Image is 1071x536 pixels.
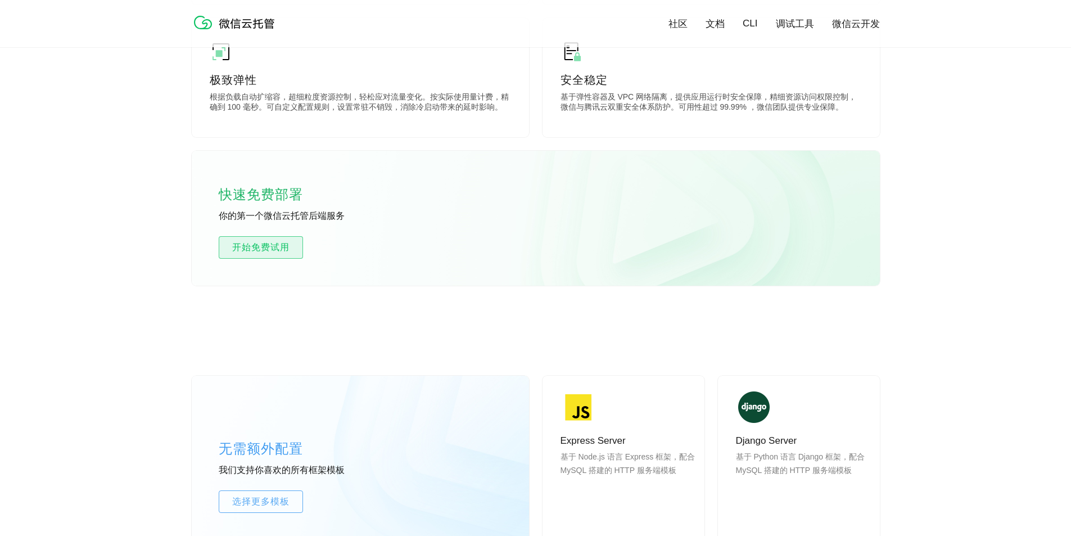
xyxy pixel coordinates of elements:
[706,17,725,30] a: 文档
[219,241,302,254] span: 开始免费试用
[561,434,695,448] p: Express Server
[561,92,862,115] p: 基于弹性容器及 VPC 网络隔离，提供应用运行时安全保障，精细资源访问权限控制，微信与腾讯云双重安全体系防护。可用性超过 99.99% ，微信团队提供专业保障。
[561,450,695,504] p: 基于 Node.js 语言 Express 框架，配合 MySQL 搭建的 HTTP 服务端模板
[736,434,871,448] p: Django Server
[192,11,282,34] img: 微信云托管
[832,17,880,30] a: 微信云开发
[210,92,511,115] p: 根据负载自动扩缩容，超细粒度资源控制，轻松应对流量变化。按实际使用量计费，精确到 100 毫秒。可自定义配置规则，设置常驻不销毁，消除冷启动带来的延时影响。
[192,26,282,35] a: 微信云托管
[736,450,871,504] p: 基于 Python 语言 Django 框架，配合 MySQL 搭建的 HTTP 服务端模板
[219,183,331,206] p: 快速免费部署
[561,72,862,88] p: 安全稳定
[219,438,387,460] p: 无需额外配置
[219,465,387,477] p: 我们支持你喜欢的所有框架模板
[219,210,387,223] p: 你的第一个微信云托管后端服务
[210,72,511,88] p: 极致弹性
[219,495,302,508] span: 选择更多模板
[743,18,757,29] a: CLI
[668,17,688,30] a: 社区
[776,17,814,30] a: 调试工具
